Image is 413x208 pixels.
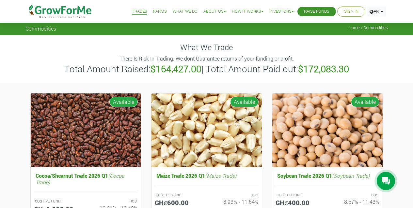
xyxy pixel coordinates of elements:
[132,8,147,15] a: Trades
[332,199,379,205] h6: 8.57% - 11.43%
[25,43,388,52] h4: What We Trade
[156,192,201,198] p: COST PER UNIT
[230,97,259,107] span: Available
[272,93,383,167] img: growforme image
[34,171,138,187] h5: Cocoa/Shearnut Trade 2026 Q1
[351,97,379,107] span: Available
[232,8,263,15] a: How it Works
[155,171,259,180] h5: Maize Trade 2026 Q1
[212,199,259,205] h6: 8.93% - 11.64%
[155,199,202,206] h5: GHȼ600.00
[26,55,387,62] p: There Is Risk In Trading. We dont Guarantee returns of your funding or profit.
[213,192,258,198] p: ROS
[151,63,201,75] b: $164,427.00
[151,93,262,167] img: growforme image
[31,93,141,167] img: growforme image
[25,25,56,32] span: Commodities
[26,63,387,75] h3: Total Amount Raised: | Total Amount Paid out:
[109,97,138,107] span: Available
[298,63,349,75] b: $172,083.30
[277,192,322,198] p: COST PER UNIT
[35,199,80,204] p: COST PER UNIT
[304,8,329,15] a: Raise Funds
[349,25,388,30] span: Home / Commodities
[205,172,236,179] i: (Maize Trade)
[276,199,323,206] h5: GHȼ400.00
[276,171,379,180] h5: Soybean Trade 2026 Q1
[92,199,137,204] p: ROS
[333,192,378,198] p: ROS
[344,8,358,15] a: Sign In
[153,8,167,15] a: Farms
[367,7,386,17] a: EN
[173,8,198,15] a: What We Do
[269,8,294,15] a: Investors
[203,8,226,15] a: About Us
[332,172,370,179] i: (Soybean Trade)
[36,172,124,185] i: (Cocoa Trade)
